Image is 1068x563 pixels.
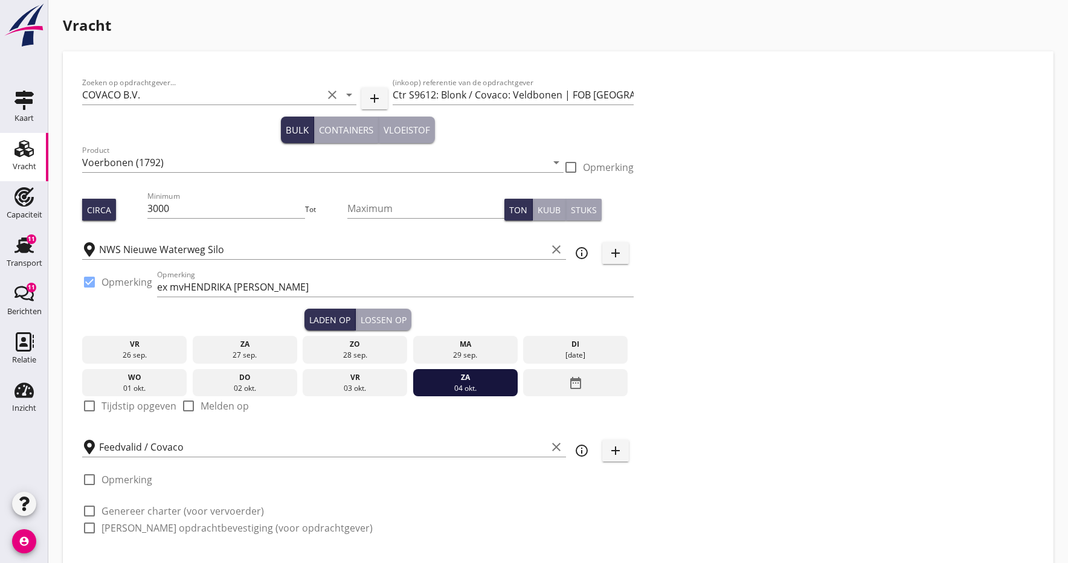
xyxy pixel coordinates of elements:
[305,204,347,215] div: Tot
[347,199,504,218] input: Maximum
[608,443,623,458] i: add
[306,339,405,350] div: zo
[87,204,111,216] div: Circa
[367,91,382,106] i: add
[549,155,564,170] i: arrow_drop_down
[306,383,405,394] div: 03 okt.
[342,88,356,102] i: arrow_drop_down
[549,242,564,257] i: clear
[566,199,602,220] button: Stuks
[304,309,356,330] button: Laden op
[82,153,547,172] input: Product
[309,314,350,326] div: Laden op
[14,114,34,122] div: Kaart
[101,400,176,412] label: Tijdstip opgeven
[325,88,339,102] i: clear
[195,350,294,361] div: 27 sep.
[99,437,547,457] input: Losplaats
[101,522,373,534] label: [PERSON_NAME] opdrachtbevestiging (voor opdrachtgever)
[85,383,184,394] div: 01 okt.
[538,204,561,216] div: Kuub
[157,277,634,297] input: Opmerking
[306,372,405,383] div: vr
[361,314,407,326] div: Lossen op
[101,505,264,517] label: Genereer charter (voor vervoerder)
[416,350,515,361] div: 29 sep.
[416,383,515,394] div: 04 okt.
[85,372,184,383] div: wo
[509,204,527,216] div: Ton
[393,85,633,105] input: (inkoop) referentie van de opdrachtgever
[574,246,589,260] i: info_outline
[147,199,304,218] input: Minimum
[549,440,564,454] i: clear
[574,443,589,458] i: info_outline
[85,339,184,350] div: vr
[195,339,294,350] div: za
[286,123,309,137] div: Bulk
[306,350,405,361] div: 28 sep.
[82,85,323,105] input: Zoeken op opdrachtgever...
[533,199,566,220] button: Kuub
[281,117,314,143] button: Bulk
[608,246,623,260] i: add
[416,372,515,383] div: za
[526,339,625,350] div: di
[416,339,515,350] div: ma
[314,117,379,143] button: Containers
[526,350,625,361] div: [DATE]
[571,204,597,216] div: Stuks
[27,234,36,244] div: 11
[504,199,533,220] button: Ton
[7,211,42,219] div: Capaciteit
[12,356,36,364] div: Relatie
[195,372,294,383] div: do
[101,276,152,288] label: Opmerking
[379,117,435,143] button: Vloeistof
[13,162,36,170] div: Vracht
[195,383,294,394] div: 02 okt.
[101,474,152,486] label: Opmerking
[63,14,1054,36] h1: Vracht
[82,199,116,220] button: Circa
[12,404,36,412] div: Inzicht
[7,307,42,315] div: Berichten
[27,283,36,292] div: 11
[384,123,430,137] div: Vloeistof
[12,529,36,553] i: account_circle
[99,240,547,259] input: Laadplaats
[319,123,373,137] div: Containers
[2,3,46,48] img: logo-small.a267ee39.svg
[568,372,583,394] i: date_range
[7,259,42,267] div: Transport
[356,309,411,330] button: Lossen op
[201,400,249,412] label: Melden op
[85,350,184,361] div: 26 sep.
[583,161,634,173] label: Opmerking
